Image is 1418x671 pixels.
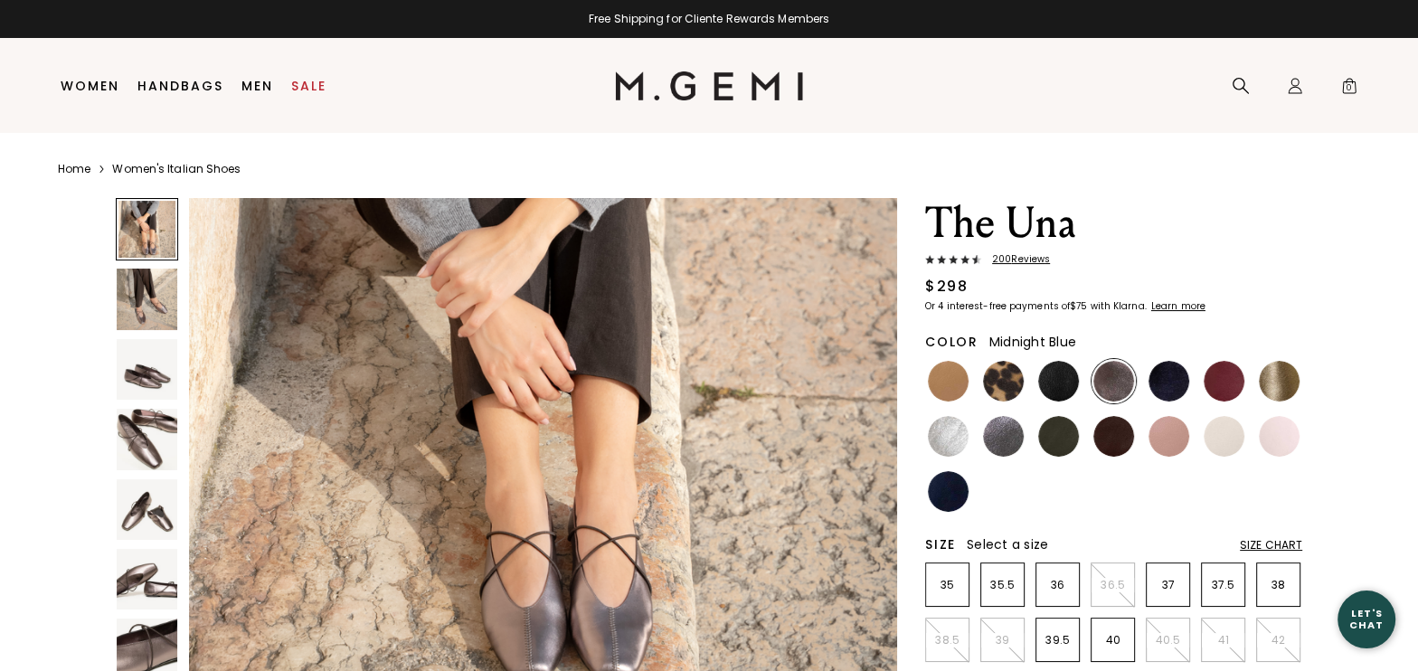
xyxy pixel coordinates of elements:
[928,361,969,402] img: Light Tan
[925,254,1302,269] a: 200Reviews
[1147,633,1189,647] p: 40.5
[928,471,969,512] img: Navy
[989,333,1076,351] span: Midnight Blue
[1240,538,1302,553] div: Size Chart
[1093,361,1134,402] img: Cocoa
[926,578,969,592] p: 35
[1093,416,1134,457] img: Chocolate
[983,416,1024,457] img: Gunmetal
[58,162,90,176] a: Home
[1147,578,1189,592] p: 37
[928,416,969,457] img: Silver
[1149,301,1205,312] a: Learn more
[981,254,1050,265] span: 200 Review s
[925,335,978,349] h2: Color
[615,71,804,100] img: M.Gemi
[1204,361,1244,402] img: Burgundy
[1149,361,1189,402] img: Midnight Blue
[117,479,177,540] img: The Una
[1202,578,1244,592] p: 37.5
[1038,416,1079,457] img: Military
[117,269,177,329] img: The Una
[291,79,326,93] a: Sale
[925,537,956,552] h2: Size
[117,549,177,610] img: The Una
[1090,299,1149,313] klarna-placement-style-body: with Klarna
[1038,361,1079,402] img: Black
[925,276,968,298] div: $298
[1338,608,1395,630] div: Let's Chat
[1202,633,1244,647] p: 41
[117,409,177,469] img: The Una
[1092,578,1134,592] p: 36.5
[1149,416,1189,457] img: Antique Rose
[926,633,969,647] p: 38.5
[61,79,119,93] a: Women
[112,162,241,176] a: Women's Italian Shoes
[981,633,1024,647] p: 39
[967,535,1048,553] span: Select a size
[117,339,177,400] img: The Una
[1204,416,1244,457] img: Ecru
[981,578,1024,592] p: 35.5
[925,299,1070,313] klarna-placement-style-body: Or 4 interest-free payments of
[1092,633,1134,647] p: 40
[1070,299,1087,313] klarna-placement-style-amount: $75
[241,79,273,93] a: Men
[1257,578,1300,592] p: 38
[1151,299,1205,313] klarna-placement-style-cta: Learn more
[1036,578,1079,592] p: 36
[1036,633,1079,647] p: 39.5
[1257,633,1300,647] p: 42
[925,198,1302,249] h1: The Una
[983,361,1024,402] img: Leopard Print
[1259,361,1300,402] img: Gold
[1340,80,1358,99] span: 0
[137,79,223,93] a: Handbags
[1259,416,1300,457] img: Ballerina Pink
